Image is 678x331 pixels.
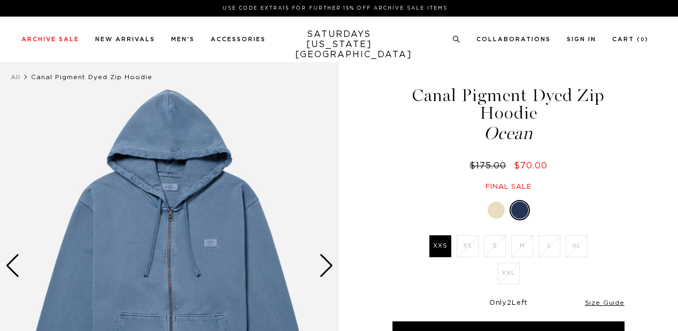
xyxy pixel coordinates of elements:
small: 0 [641,37,645,42]
a: All [11,74,20,80]
p: Use Code EXTRA15 for Further 15% Off Archive Sale Items [26,4,644,12]
a: Men's [171,36,195,42]
a: SATURDAYS[US_STATE][GEOGRAPHIC_DATA] [295,29,383,60]
label: XXS [429,235,451,257]
div: Next slide [319,254,334,278]
a: Accessories [211,36,266,42]
span: Canal Pigment Dyed Zip Hoodie [31,74,152,80]
a: Archive Sale [21,36,79,42]
span: $70.00 [514,161,548,170]
div: Only Left [392,299,625,308]
del: $175.00 [469,161,511,170]
a: Sign In [567,36,596,42]
a: Size Guide [585,299,625,306]
a: New Arrivals [95,36,155,42]
div: Previous slide [5,254,20,278]
span: 2 [507,299,512,306]
div: Final sale [391,182,626,191]
a: Cart (0) [612,36,649,42]
span: Ocean [391,125,626,142]
h1: Canal Pigment Dyed Zip Hoodie [391,87,626,142]
a: Collaborations [476,36,551,42]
